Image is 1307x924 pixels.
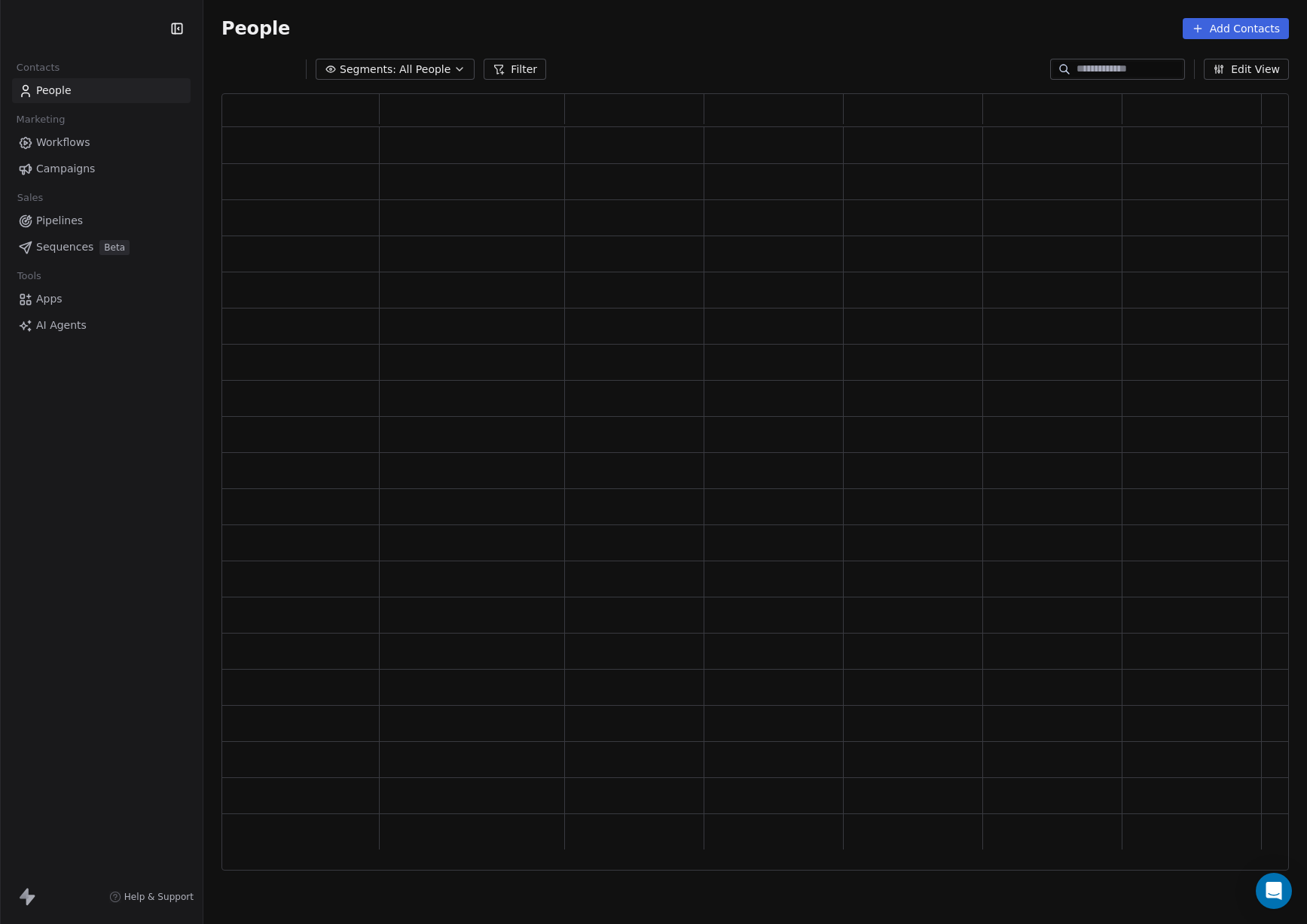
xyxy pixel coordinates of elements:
span: AI Agents [36,318,87,333]
span: Pipelines [36,213,83,229]
span: Segments: [340,62,396,78]
span: Tools [11,265,47,287]
button: Filter [484,59,546,80]
span: Sequences [36,239,93,255]
a: AI Agents [12,313,191,338]
span: Sales [11,187,50,209]
span: Campaigns [36,161,95,177]
a: People [12,78,191,103]
a: Help & Support [109,891,194,903]
span: Beta [99,240,130,255]
span: People [221,17,290,40]
span: All People [399,62,450,78]
span: Contacts [10,56,66,79]
span: People [36,83,72,99]
button: Edit View [1204,59,1289,80]
div: Open Intercom Messenger [1256,873,1292,909]
button: Add Contacts [1183,18,1289,39]
span: Workflows [36,135,90,150]
span: Marketing [10,108,72,131]
span: Apps [36,291,63,307]
a: SequencesBeta [12,235,191,260]
a: Workflows [12,130,191,155]
a: Campaigns [12,157,191,181]
a: Apps [12,287,191,312]
span: Help & Support [124,891,194,903]
a: Pipelines [12,208,191,233]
